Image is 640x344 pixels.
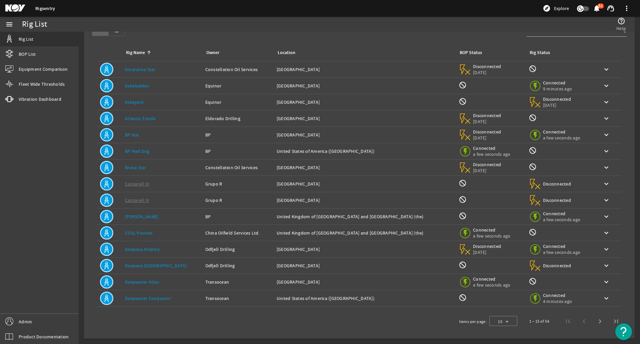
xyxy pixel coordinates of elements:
button: Next page [592,313,608,329]
mat-icon: menu [5,20,13,28]
button: Collapse All [209,23,246,35]
a: Brava Star [125,164,146,170]
span: a few seconds ago [473,282,510,288]
span: a few seconds ago [473,233,510,239]
div: Grupo R [205,197,271,204]
span: Rig List [19,36,33,42]
span: Connected [543,211,580,217]
a: Deepwater Conqueror [125,295,171,301]
mat-icon: keyboard_arrow_down [602,229,610,237]
button: Last page [608,313,624,329]
mat-icon: explore [543,4,551,12]
div: Constellation Oil Services [205,164,271,171]
div: Owner [205,49,269,56]
div: United States of America ([GEOGRAPHIC_DATA]) [277,295,453,302]
div: [GEOGRAPHIC_DATA] [277,66,453,73]
span: Connected [473,145,510,151]
div: Odfjell Drilling [205,262,271,269]
div: Eldorado Drilling [205,115,271,122]
mat-icon: keyboard_arrow_down [602,114,610,122]
span: Disconnected [543,263,571,269]
div: Rig List [22,21,47,28]
span: Disconnected [543,181,571,187]
div: Location [278,49,295,56]
div: Rig Status [530,49,550,56]
div: BP [205,148,271,154]
span: Equipment Comparison [19,66,68,72]
span: Disconnected [473,129,501,135]
span: [DATE] [543,102,571,108]
div: United States of America ([GEOGRAPHIC_DATA]) [277,148,453,154]
div: [GEOGRAPHIC_DATA] [277,164,453,171]
a: Amaralina Star [125,66,156,72]
a: [PERSON_NAME] [125,214,158,220]
mat-icon: support_agent [607,4,615,12]
mat-icon: keyboard_arrow_down [602,180,610,188]
div: United Kingdom of [GEOGRAPHIC_DATA] and [GEOGRAPHIC_DATA] (the) [277,213,453,220]
div: Constellation Oil Services [205,66,271,73]
span: [DATE] [473,135,501,141]
div: Transocean [205,295,271,302]
span: Connected [543,80,572,86]
div: China Oilfield Services Ltd. [205,230,271,236]
div: Transocean [205,279,271,285]
mat-icon: BOP Monitoring not available for this rig [459,196,467,204]
a: Deepsea Atlantic [125,246,160,252]
div: 1 – 15 of 56 [529,318,549,325]
a: Cantarell IV [125,197,149,203]
div: Rig Name [126,49,145,56]
button: Explore [540,3,572,14]
span: 9 minutes ago [543,86,572,92]
mat-icon: Rig Monitoring not available for this rig [529,65,537,73]
span: Disconnected [473,112,501,118]
mat-icon: BOP Monitoring not available for this rig [459,97,467,105]
span: a few seconds ago [543,135,580,141]
div: Equinor [205,99,271,105]
span: Fleet Wide Thresholds [19,81,65,87]
div: Odfjell Drilling [205,246,271,253]
span: 4 minutes ago [543,298,572,304]
mat-icon: keyboard_arrow_down [602,278,610,286]
div: BP [205,213,271,220]
mat-icon: keyboard_arrow_down [602,213,610,221]
mat-icon: BOP Monitoring not available for this rig [459,294,467,302]
div: BOP Status [460,49,482,56]
a: COSL Pioneer [125,230,153,236]
mat-icon: keyboard_arrow_down [602,147,610,155]
mat-icon: Rig Monitoring not available for this rig [529,146,537,154]
mat-icon: notifications [593,4,601,12]
div: Equinor [205,82,271,89]
a: Rigsentry [35,5,55,12]
button: Open Resource Center [615,323,632,340]
div: BP [205,131,271,138]
span: Connected [473,227,510,233]
mat-icon: keyboard_arrow_down [602,82,610,90]
a: Askeladden [125,83,149,89]
mat-icon: keyboard_arrow_down [602,262,610,270]
div: Items per page: [459,318,487,325]
mat-icon: Rig Monitoring not available for this rig [529,228,537,236]
mat-icon: keyboard_arrow_down [602,65,610,73]
div: United Kingdom of [GEOGRAPHIC_DATA] and [GEOGRAPHIC_DATA] (the) [277,230,453,236]
mat-icon: help_outline [617,17,625,25]
button: more_vert [619,0,635,16]
a: Deepsea [GEOGRAPHIC_DATA] [125,263,187,269]
span: [DATE] [473,118,501,124]
span: Admin [19,318,32,325]
mat-icon: keyboard_arrow_down [602,196,610,204]
span: Connected [543,129,580,135]
div: [GEOGRAPHIC_DATA] [277,115,453,122]
mat-icon: keyboard_arrow_down [602,163,610,171]
span: Connected [473,276,510,282]
mat-icon: Rig Monitoring not available for this rig [529,114,537,122]
mat-icon: keyboard_arrow_down [602,245,610,253]
div: [GEOGRAPHIC_DATA] [277,246,453,253]
span: Disconnected [473,63,501,69]
span: BOP List [19,51,36,57]
span: Product Documentation [19,333,69,340]
a: Cantarell III [125,181,149,187]
button: Expand All [171,23,206,35]
mat-icon: vibration [5,95,13,103]
mat-icon: BOP Monitoring not available for this rig [459,212,467,220]
div: [GEOGRAPHIC_DATA] [277,82,453,89]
